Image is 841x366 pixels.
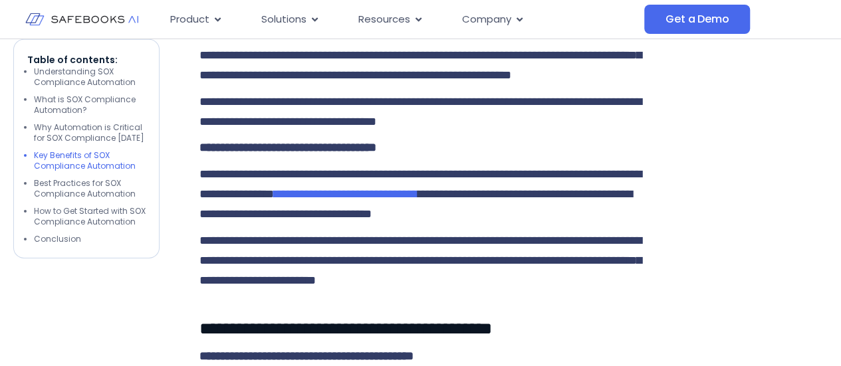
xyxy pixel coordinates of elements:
li: Best Practices for SOX Compliance Automation [34,178,146,199]
span: Resources [358,12,410,27]
li: How to Get Started with SOX Compliance Automation [34,206,146,227]
li: What is SOX Compliance Automation? [34,94,146,116]
div: Menu Toggle [160,7,644,33]
a: Get a Demo [644,5,750,34]
span: Product [170,12,209,27]
li: Key Benefits of SOX Compliance Automation [34,150,146,171]
p: Table of contents: [27,53,146,66]
span: Get a Demo [665,13,729,26]
li: Why Automation is Critical for SOX Compliance [DATE] [34,122,146,143]
nav: Menu [160,7,644,33]
li: Understanding SOX Compliance Automation [34,66,146,88]
span: Solutions [261,12,306,27]
li: Conclusion [34,234,146,244]
span: Company [462,12,511,27]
